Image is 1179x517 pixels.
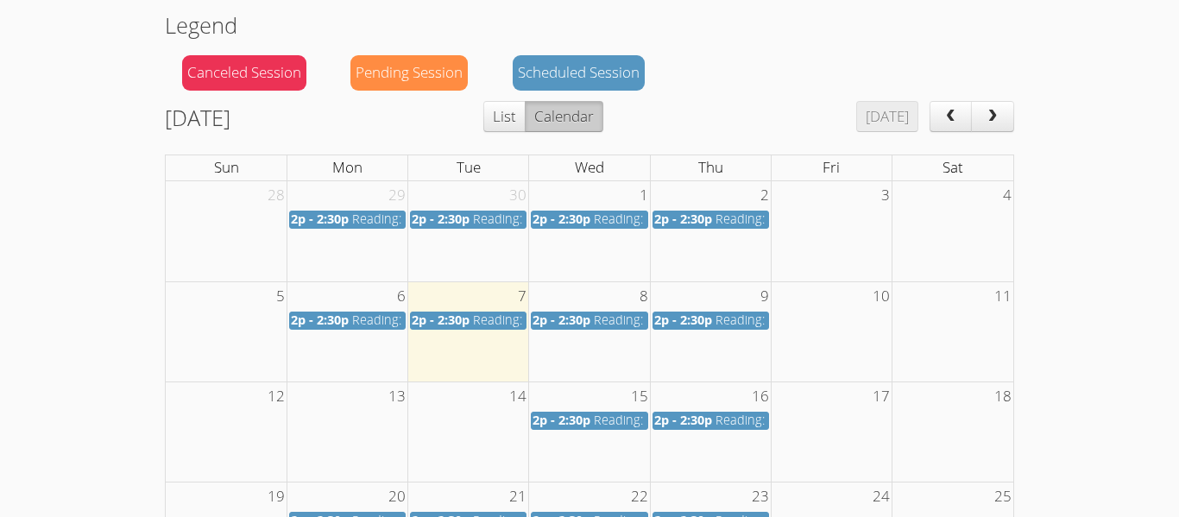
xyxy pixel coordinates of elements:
[716,312,827,328] span: Reading: 3rd Grade
[289,211,406,229] a: 2p - 2:30p Reading: 3rd Grade
[871,382,892,411] span: 17
[638,282,650,311] span: 8
[410,312,526,330] a: 2p - 2:30p Reading: 3rd Grade
[654,312,712,328] span: 2p - 2:30p
[332,157,363,177] span: Mon
[165,101,230,134] h2: [DATE]
[291,211,349,227] span: 2p - 2:30p
[575,157,604,177] span: Wed
[266,382,287,411] span: 12
[653,312,769,330] a: 2p - 2:30p Reading: 3rd Grade
[395,282,407,311] span: 6
[993,482,1013,511] span: 25
[823,157,840,177] span: Fri
[352,211,463,227] span: Reading: 3rd Grade
[387,181,407,210] span: 29
[266,181,287,210] span: 28
[759,181,771,210] span: 2
[971,101,1014,132] button: next
[531,412,647,430] a: 2p - 2:30p Reading: 3rd Grade
[533,211,590,227] span: 2p - 2:30p
[629,482,650,511] span: 22
[943,157,963,177] span: Sat
[473,312,584,328] span: Reading: 3rd Grade
[993,282,1013,311] span: 11
[214,157,239,177] span: Sun
[525,101,603,132] button: Calendar
[412,312,470,328] span: 2p - 2:30p
[531,211,647,229] a: 2p - 2:30p Reading: 3rd Grade
[352,312,463,328] span: Reading: 3rd Grade
[653,412,769,430] a: 2p - 2:30p Reading: 3rd Grade
[716,412,827,428] span: Reading: 3rd Grade
[594,412,705,428] span: Reading: 3rd Grade
[533,312,590,328] span: 2p - 2:30p
[412,211,470,227] span: 2p - 2:30p
[930,101,973,132] button: prev
[289,312,406,330] a: 2p - 2:30p Reading: 3rd Grade
[993,382,1013,411] span: 18
[759,282,771,311] span: 9
[698,157,723,177] span: Thu
[654,211,712,227] span: 2p - 2:30p
[653,211,769,229] a: 2p - 2:30p Reading: 3rd Grade
[274,282,287,311] span: 5
[182,55,306,91] div: Canceled Session
[165,9,1014,41] h2: Legend
[508,181,528,210] span: 30
[594,312,705,328] span: Reading: 3rd Grade
[716,211,827,227] span: Reading: 3rd Grade
[387,382,407,411] span: 13
[457,157,481,177] span: Tue
[871,482,892,511] span: 24
[654,412,712,428] span: 2p - 2:30p
[473,211,584,227] span: Reading: 3rd Grade
[1001,181,1013,210] span: 4
[750,382,771,411] span: 16
[350,55,468,91] div: Pending Session
[410,211,526,229] a: 2p - 2:30p Reading: 3rd Grade
[483,101,526,132] button: List
[880,181,892,210] span: 3
[638,181,650,210] span: 1
[266,482,287,511] span: 19
[871,282,892,311] span: 10
[594,211,705,227] span: Reading: 3rd Grade
[531,312,647,330] a: 2p - 2:30p Reading: 3rd Grade
[387,482,407,511] span: 20
[508,482,528,511] span: 21
[508,382,528,411] span: 14
[856,101,918,132] button: [DATE]
[629,382,650,411] span: 15
[533,412,590,428] span: 2p - 2:30p
[750,482,771,511] span: 23
[513,55,645,91] div: Scheduled Session
[516,282,528,311] span: 7
[291,312,349,328] span: 2p - 2:30p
